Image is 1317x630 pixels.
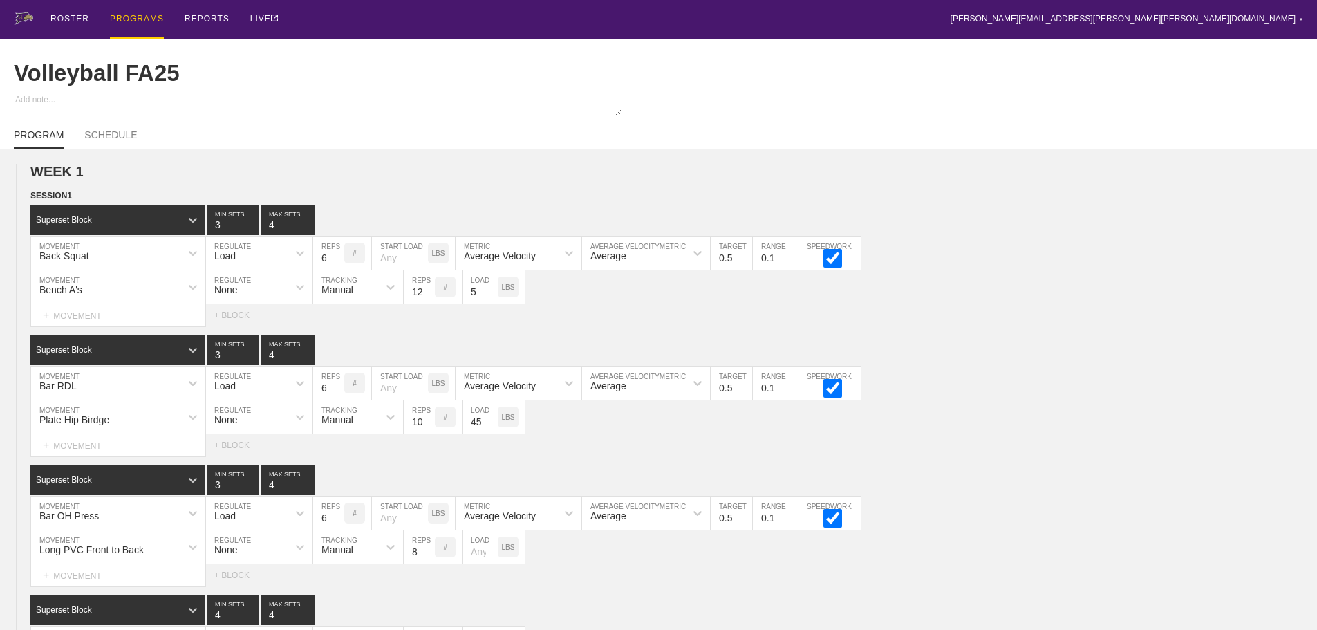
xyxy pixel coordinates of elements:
[43,309,49,321] span: +
[372,497,428,530] input: Any
[214,284,237,295] div: None
[30,564,206,587] div: MOVEMENT
[353,510,357,517] p: #
[443,414,447,421] p: #
[36,215,92,225] div: Superset Block
[84,129,137,147] a: SCHEDULE
[502,544,515,551] p: LBS
[502,414,515,421] p: LBS
[214,414,237,425] div: None
[214,380,236,391] div: Load
[1299,15,1303,24] div: ▼
[432,510,445,517] p: LBS
[36,605,92,615] div: Superset Block
[464,510,536,521] div: Average Velocity
[321,544,353,555] div: Manual
[463,270,498,304] input: Any
[432,380,445,387] p: LBS
[39,250,89,261] div: Back Squat
[214,250,236,261] div: Load
[353,380,357,387] p: #
[39,544,144,555] div: Long PVC Front to Back
[43,439,49,451] span: +
[261,335,315,365] input: None
[36,345,92,355] div: Superset Block
[590,510,626,521] div: Average
[39,380,77,391] div: Bar RDL
[30,304,206,327] div: MOVEMENT
[443,544,447,551] p: #
[321,414,353,425] div: Manual
[36,475,92,485] div: Superset Block
[321,284,353,295] div: Manual
[30,164,84,179] span: WEEK 1
[214,544,237,555] div: None
[214,510,236,521] div: Load
[464,380,536,391] div: Average Velocity
[590,250,626,261] div: Average
[14,12,33,25] img: logo
[261,465,315,495] input: None
[214,441,263,450] div: + BLOCK
[39,510,99,521] div: Bar OH Press
[1248,564,1317,630] iframe: Chat Widget
[214,571,263,580] div: + BLOCK
[464,250,536,261] div: Average Velocity
[443,284,447,291] p: #
[261,205,315,235] input: None
[43,569,49,581] span: +
[39,284,82,295] div: Bench A's
[353,250,357,257] p: #
[372,367,428,400] input: Any
[214,311,263,320] div: + BLOCK
[502,284,515,291] p: LBS
[39,414,109,425] div: Plate Hip Birdge
[463,400,498,434] input: Any
[30,191,72,201] span: SESSION 1
[590,380,626,391] div: Average
[14,129,64,149] a: PROGRAM
[432,250,445,257] p: LBS
[463,530,498,564] input: Any
[30,434,206,457] div: MOVEMENT
[261,595,315,625] input: None
[372,237,428,270] input: Any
